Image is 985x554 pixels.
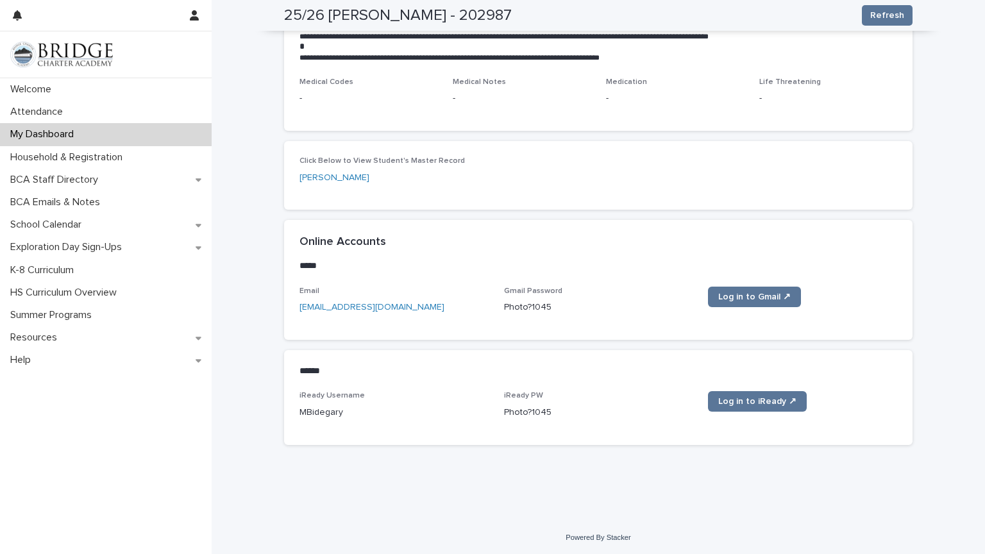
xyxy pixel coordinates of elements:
span: Log in to iReady ↗ [718,397,796,406]
span: Email [299,287,319,295]
p: BCA Emails & Notes [5,196,110,208]
span: Medical Codes [299,78,353,86]
p: My Dashboard [5,128,84,140]
p: K-8 Curriculum [5,264,84,276]
span: Refresh [870,9,904,22]
span: Click Below to View Student's Master Record [299,157,465,165]
a: [EMAIL_ADDRESS][DOMAIN_NAME] [299,303,444,312]
p: BCA Staff Directory [5,174,108,186]
p: Household & Registration [5,151,133,164]
span: iReady PW [504,392,543,399]
p: Summer Programs [5,309,102,321]
a: Log in to iReady ↗ [708,391,807,412]
p: - [759,92,897,105]
p: - [299,92,437,105]
p: School Calendar [5,219,92,231]
button: Refresh [862,5,913,26]
p: HS Curriculum Overview [5,287,127,299]
p: Attendance [5,106,73,118]
span: Gmail Password [504,287,562,295]
p: Welcome [5,83,62,96]
p: Photo?1045 [504,301,693,314]
h2: Online Accounts [299,235,386,249]
p: - [606,92,744,105]
a: Log in to Gmail ↗ [708,287,801,307]
p: Resources [5,332,67,344]
h2: 25/26 [PERSON_NAME] - 202987 [284,6,512,25]
span: Medication [606,78,647,86]
span: Medical Notes [453,78,506,86]
p: - [453,92,591,105]
img: V1C1m3IdTEidaUdm9Hs0 [10,42,113,67]
span: iReady Username [299,392,365,399]
p: Photo?1045 [504,406,693,419]
a: Powered By Stacker [566,533,630,541]
p: Exploration Day Sign-Ups [5,241,132,253]
span: Log in to Gmail ↗ [718,292,791,301]
p: MBidegary [299,406,489,419]
span: Life Threatening [759,78,821,86]
p: Help [5,354,41,366]
a: [PERSON_NAME] [299,171,369,185]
